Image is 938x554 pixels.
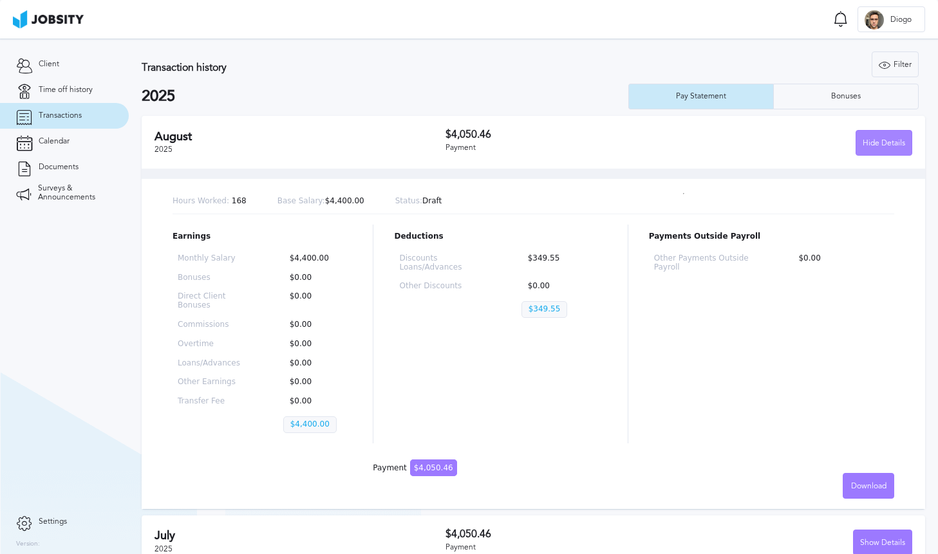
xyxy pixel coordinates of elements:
p: Draft [395,197,442,206]
div: Payment [446,143,679,152]
span: Status: [395,196,422,205]
h3: $4,050.46 [446,129,679,140]
p: $0.00 [792,254,889,272]
img: ab4bad089aa723f57921c736e9817d99.png [13,10,84,28]
div: Filter [872,52,918,78]
p: Other Discounts [399,282,480,291]
h3: Transaction history [142,62,566,73]
p: $0.00 [283,273,348,282]
div: Pay Statement [670,92,733,101]
span: 2025 [155,145,173,154]
span: $4,050.46 [410,459,457,476]
div: D [865,10,884,30]
button: Download [843,473,894,499]
p: $0.00 [283,340,348,349]
p: $0.00 [521,282,602,291]
span: Time off history [39,86,93,95]
p: Payments Outside Payroll [649,232,894,241]
span: Client [39,60,59,69]
p: Earnings [173,232,352,241]
p: $4,400.00 [283,416,337,433]
span: Diogo [884,15,918,24]
p: $0.00 [283,378,348,387]
label: Version: [16,540,40,548]
h2: August [155,130,446,143]
p: $0.00 [283,359,348,368]
p: Direct Client Bonuses [178,292,242,310]
p: Bonuses [178,273,242,282]
button: Bonuses [773,84,919,109]
span: Transactions [39,111,82,120]
p: 168 [173,197,247,206]
h2: 2025 [142,88,628,106]
span: Settings [39,517,67,526]
p: $349.55 [521,301,568,318]
div: Bonuses [825,92,867,101]
span: Surveys & Announcements [38,184,113,202]
p: Commissions [178,320,242,329]
p: Transfer Fee [178,397,242,406]
span: Download [851,482,886,491]
h2: July [155,529,446,542]
p: $4,400.00 [277,197,364,206]
p: Deductions [394,232,606,241]
span: Documents [39,163,79,172]
div: Hide Details [856,131,912,156]
p: Other Earnings [178,378,242,387]
h3: $4,050.46 [446,528,679,540]
p: $0.00 [283,320,348,329]
span: 2025 [155,544,173,553]
div: Payment [446,543,679,552]
p: Monthly Salary [178,254,242,263]
button: Pay Statement [628,84,774,109]
p: $4,400.00 [283,254,348,263]
button: Filter [872,51,919,77]
p: Discounts Loans/Advances [399,254,480,272]
p: Other Payments Outside Payroll [654,254,751,272]
div: Payment [373,464,456,473]
button: Hide Details [856,130,912,156]
button: DDiogo [858,6,925,32]
p: $0.00 [283,292,348,310]
p: Overtime [178,340,242,349]
span: Hours Worked: [173,196,229,205]
p: Loans/Advances [178,359,242,368]
p: $0.00 [283,397,348,406]
span: Calendar [39,137,70,146]
p: $349.55 [521,254,602,272]
span: Base Salary: [277,196,325,205]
